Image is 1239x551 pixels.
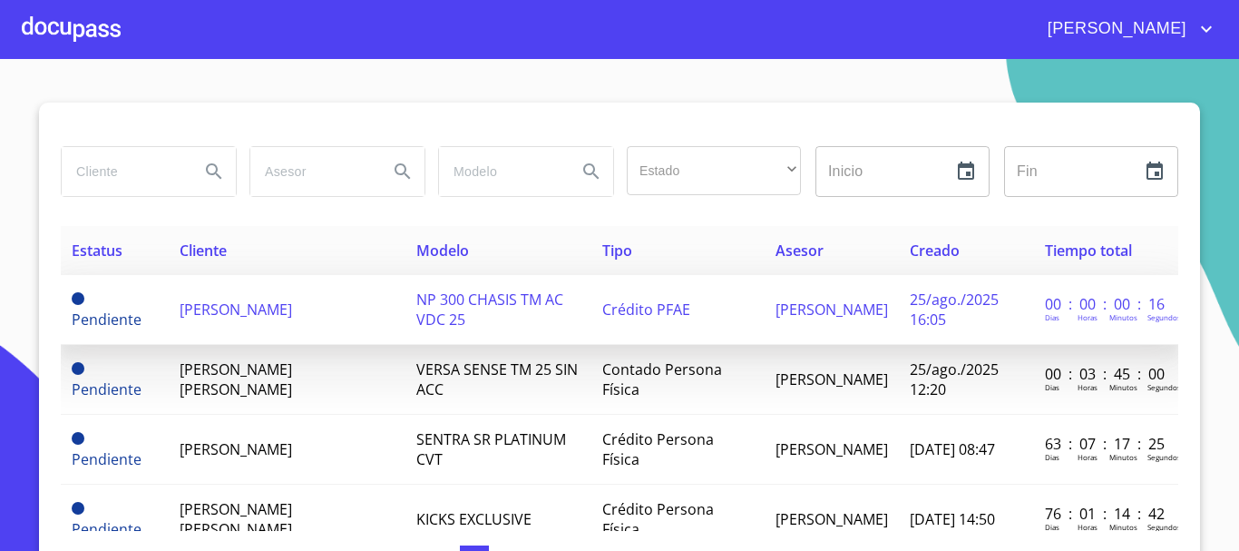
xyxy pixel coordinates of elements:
p: Dias [1045,522,1059,532]
p: 00 : 00 : 00 : 16 [1045,294,1167,314]
span: [PERSON_NAME] [776,509,888,529]
div: ​ [627,146,801,195]
span: [DATE] 08:47 [910,439,995,459]
p: 76 : 01 : 14 : 42 [1045,504,1167,524]
button: account of current user [1034,15,1217,44]
span: [PERSON_NAME] [180,439,292,459]
span: [PERSON_NAME] [PERSON_NAME] [180,499,292,539]
span: 25/ago./2025 16:05 [910,290,999,330]
p: Dias [1045,312,1059,322]
span: Modelo [416,241,469,261]
span: Crédito Persona Física [602,499,714,539]
span: [PERSON_NAME] [776,439,888,459]
span: Asesor [776,241,824,261]
span: Cliente [180,241,227,261]
span: Pendiente [72,362,84,375]
span: NP 300 CHASIS TM AC VDC 25 [416,290,563,330]
button: Search [192,150,236,193]
span: Crédito PFAE [602,300,690,320]
span: KICKS EXCLUSIVE [416,509,532,529]
span: Contado Persona Física [602,359,722,399]
p: Segundos [1147,382,1181,392]
span: [PERSON_NAME] [1034,15,1195,44]
span: 25/ago./2025 12:20 [910,359,999,399]
span: [PERSON_NAME] [180,300,292,320]
p: Horas [1078,312,1098,322]
button: Search [570,150,613,193]
p: Horas [1078,452,1098,462]
p: Horas [1078,382,1098,392]
span: Pendiente [72,292,84,305]
span: Tiempo total [1045,241,1132,261]
p: Minutos [1109,312,1137,322]
span: VERSA SENSE TM 25 SIN ACC [416,359,578,399]
input: search [250,147,374,196]
p: Dias [1045,452,1059,462]
p: Segundos [1147,522,1181,532]
input: search [62,147,185,196]
span: Pendiente [72,379,141,399]
p: Segundos [1147,312,1181,322]
span: Crédito Persona Física [602,429,714,469]
p: Minutos [1109,452,1137,462]
p: 63 : 07 : 17 : 25 [1045,434,1167,454]
span: Pendiente [72,310,141,330]
span: [PERSON_NAME] [PERSON_NAME] [180,359,292,399]
span: [DATE] 14:50 [910,509,995,529]
span: Tipo [602,241,632,261]
input: search [439,147,562,196]
span: [PERSON_NAME] [776,300,888,320]
p: Minutos [1109,382,1137,392]
p: Horas [1078,522,1098,532]
p: Minutos [1109,522,1137,532]
p: Segundos [1147,452,1181,462]
span: [PERSON_NAME] [776,369,888,389]
span: Pendiente [72,449,141,469]
span: SENTRA SR PLATINUM CVT [416,429,566,469]
p: 00 : 03 : 45 : 00 [1045,364,1167,384]
span: Creado [910,241,960,261]
span: Pendiente [72,432,84,445]
span: Pendiente [72,502,84,515]
button: Search [381,150,424,193]
span: Estatus [72,241,122,261]
span: Pendiente [72,519,141,539]
p: Dias [1045,382,1059,392]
